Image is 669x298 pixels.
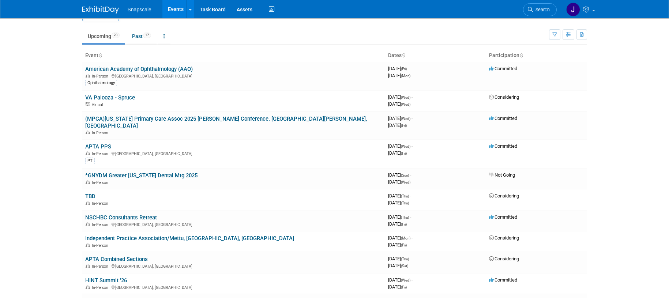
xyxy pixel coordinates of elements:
[86,102,90,106] img: Virtual Event
[86,74,90,78] img: In-Person Event
[85,193,95,200] a: TBD
[85,277,127,284] a: HINT Summit '26
[85,116,367,129] a: (MPCA)[US_STATE] Primary Care Assoc 2025 [PERSON_NAME] Conference. [GEOGRAPHIC_DATA][PERSON_NAME]...
[489,277,517,283] span: Committed
[402,52,405,58] a: Sort by Start Date
[401,180,410,184] span: (Wed)
[85,94,135,101] a: VA Palooza - Spruce
[401,144,410,148] span: (Wed)
[489,235,519,241] span: Considering
[401,285,407,289] span: (Fri)
[86,131,90,134] img: In-Person Event
[410,172,411,178] span: -
[401,222,407,226] span: (Fri)
[112,33,120,38] span: 23
[388,179,410,185] span: [DATE]
[85,235,294,242] a: Independent Practice Association/Mettu, [GEOGRAPHIC_DATA], [GEOGRAPHIC_DATA]
[128,7,151,12] span: Snapscale
[411,94,413,100] span: -
[92,285,110,290] span: In-Person
[489,143,517,149] span: Committed
[388,116,413,121] span: [DATE]
[86,151,90,155] img: In-Person Event
[85,256,148,263] a: APTA Combined Sections
[489,116,517,121] span: Committed
[388,101,410,107] span: [DATE]
[388,73,410,78] span: [DATE]
[388,66,409,71] span: [DATE]
[388,122,407,128] span: [DATE]
[411,143,413,149] span: -
[388,284,407,290] span: [DATE]
[86,285,90,289] img: In-Person Event
[86,243,90,247] img: In-Person Event
[489,256,519,261] span: Considering
[388,214,411,220] span: [DATE]
[86,264,90,268] img: In-Person Event
[85,73,382,79] div: [GEOGRAPHIC_DATA], [GEOGRAPHIC_DATA]
[401,243,407,247] span: (Fri)
[98,52,102,58] a: Sort by Event Name
[410,256,411,261] span: -
[92,131,110,135] span: In-Person
[388,172,411,178] span: [DATE]
[489,193,519,199] span: Considering
[401,236,410,240] span: (Mon)
[92,102,105,107] span: Virtual
[401,151,407,155] span: (Fri)
[92,151,110,156] span: In-Person
[388,150,407,156] span: [DATE]
[401,257,409,261] span: (Thu)
[388,277,413,283] span: [DATE]
[401,102,410,106] span: (Wed)
[489,66,517,71] span: Committed
[401,124,407,128] span: (Fri)
[86,201,90,205] img: In-Person Event
[85,150,382,156] div: [GEOGRAPHIC_DATA], [GEOGRAPHIC_DATA]
[85,284,382,290] div: [GEOGRAPHIC_DATA], [GEOGRAPHIC_DATA]
[401,194,409,198] span: (Thu)
[401,67,407,71] span: (Fri)
[85,66,193,72] a: American Academy of Ophthalmology (AAO)
[401,95,410,99] span: (Wed)
[401,215,409,219] span: (Thu)
[408,66,409,71] span: -
[385,49,486,62] th: Dates
[411,277,413,283] span: -
[519,52,523,58] a: Sort by Participation Type
[85,80,117,86] div: Ophthalmology
[85,221,382,227] div: [GEOGRAPHIC_DATA], [GEOGRAPHIC_DATA]
[86,180,90,184] img: In-Person Event
[92,264,110,269] span: In-Person
[388,256,411,261] span: [DATE]
[523,3,557,16] a: Search
[143,33,151,38] span: 17
[410,214,411,220] span: -
[401,264,408,268] span: (Sat)
[401,278,410,282] span: (Wed)
[388,263,408,268] span: [DATE]
[82,29,125,43] a: Upcoming23
[401,74,410,78] span: (Mon)
[401,201,409,205] span: (Thu)
[388,235,413,241] span: [DATE]
[533,7,550,12] span: Search
[85,214,157,221] a: NSCHBC Consultants Retreat
[388,200,409,205] span: [DATE]
[489,214,517,220] span: Committed
[86,222,90,226] img: In-Person Event
[410,193,411,199] span: -
[486,49,587,62] th: Participation
[92,243,110,248] span: In-Person
[85,158,95,164] div: PT
[411,116,413,121] span: -
[85,143,111,150] a: APTA PPS
[401,117,410,121] span: (Wed)
[388,143,413,149] span: [DATE]
[388,221,407,227] span: [DATE]
[92,74,110,79] span: In-Person
[127,29,157,43] a: Past17
[82,6,119,14] img: ExhibitDay
[388,94,413,100] span: [DATE]
[489,172,515,178] span: Not Going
